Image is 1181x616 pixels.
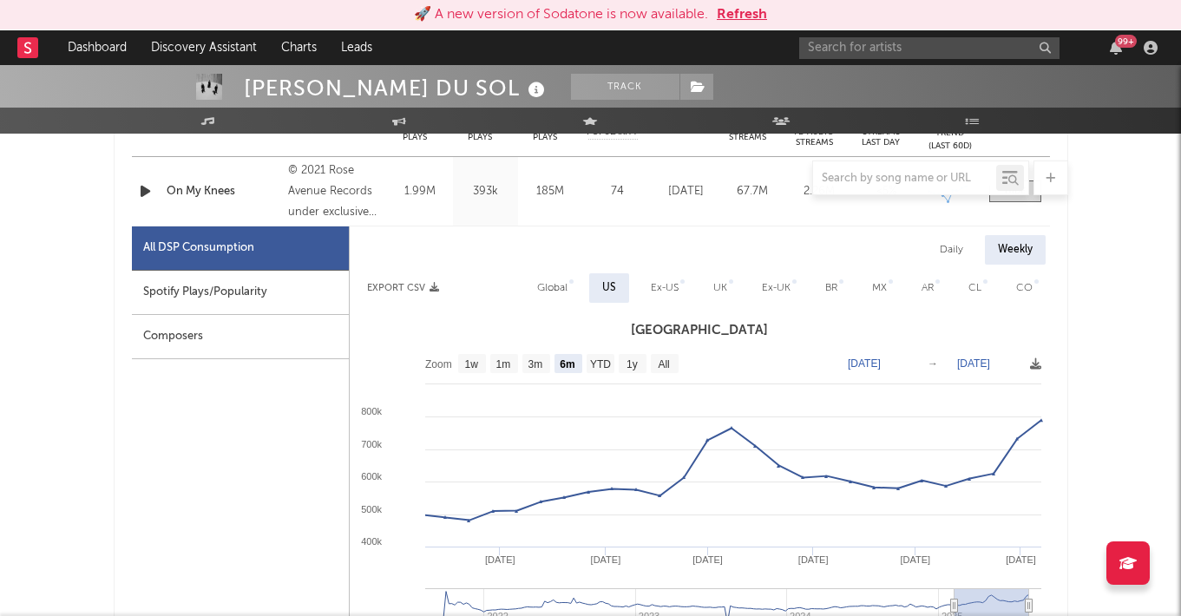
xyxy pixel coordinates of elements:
[1115,35,1137,48] div: 99 +
[799,37,1060,59] input: Search for artists
[797,554,828,565] text: [DATE]
[1006,554,1036,565] text: [DATE]
[367,283,439,293] button: Export CSV
[928,357,938,370] text: →
[900,554,930,565] text: [DATE]
[848,357,881,370] text: [DATE]
[56,30,139,65] a: Dashboard
[361,406,382,416] text: 800k
[361,471,382,482] text: 600k
[143,238,254,259] div: All DSP Consumption
[1110,41,1122,55] button: 99+
[361,504,382,514] text: 500k
[484,554,515,565] text: [DATE]
[658,358,669,370] text: All
[968,278,981,298] div: CL
[957,357,990,370] text: [DATE]
[425,358,452,370] text: Zoom
[590,554,620,565] text: [DATE]
[132,271,349,315] div: Spotify Plays/Popularity
[813,172,996,186] input: Search by song name or URL
[713,278,727,298] div: UK
[414,4,708,25] div: 🚀 A new version of Sodatone is now available.
[464,358,478,370] text: 1w
[692,554,723,565] text: [DATE]
[762,278,791,298] div: Ex-UK
[139,30,269,65] a: Discovery Assistant
[537,278,568,298] div: Global
[1016,278,1033,298] div: CO
[244,74,549,102] div: [PERSON_NAME] DU SOL
[269,30,329,65] a: Charts
[329,30,384,65] a: Leads
[361,536,382,547] text: 400k
[602,278,616,298] div: US
[985,235,1046,265] div: Weekly
[651,278,679,298] div: Ex-US
[495,358,510,370] text: 1m
[132,226,349,271] div: All DSP Consumption
[350,320,1050,341] h3: [GEOGRAPHIC_DATA]
[560,358,574,370] text: 6m
[927,235,976,265] div: Daily
[627,358,638,370] text: 1y
[717,4,767,25] button: Refresh
[528,358,542,370] text: 3m
[872,278,887,298] div: MX
[361,439,382,449] text: 700k
[825,278,837,298] div: BR
[922,278,934,298] div: AR
[571,74,679,100] button: Track
[589,358,610,370] text: YTD
[132,315,349,359] div: Composers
